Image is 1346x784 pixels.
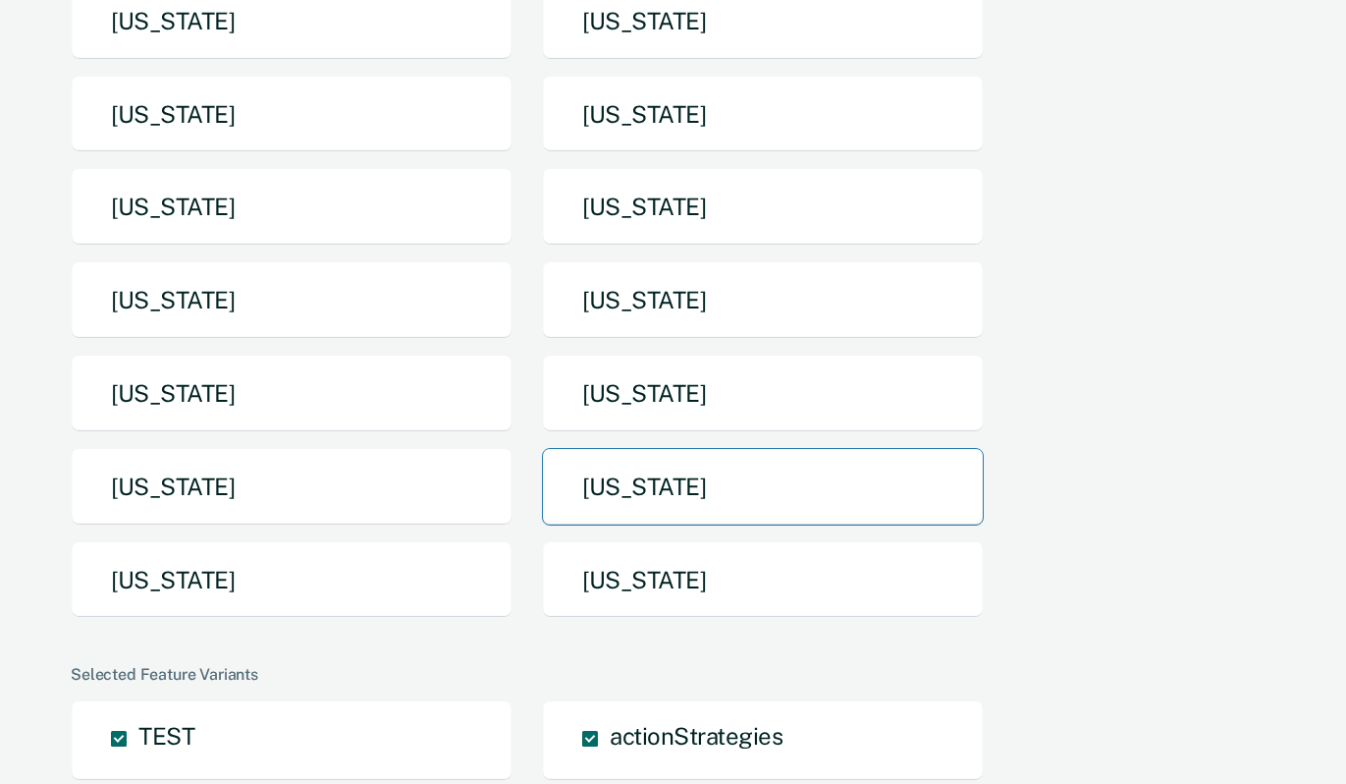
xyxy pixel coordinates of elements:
[542,541,984,619] button: [US_STATE]
[71,76,512,153] button: [US_STATE]
[610,722,782,750] span: actionStrategies
[71,448,512,526] button: [US_STATE]
[542,261,984,339] button: [US_STATE]
[138,722,194,750] span: TEST
[71,168,512,246] button: [US_STATE]
[542,448,984,526] button: [US_STATE]
[71,261,512,339] button: [US_STATE]
[71,355,512,432] button: [US_STATE]
[542,168,984,246] button: [US_STATE]
[542,355,984,432] button: [US_STATE]
[71,541,512,619] button: [US_STATE]
[71,665,1267,684] div: Selected Feature Variants
[542,76,984,153] button: [US_STATE]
